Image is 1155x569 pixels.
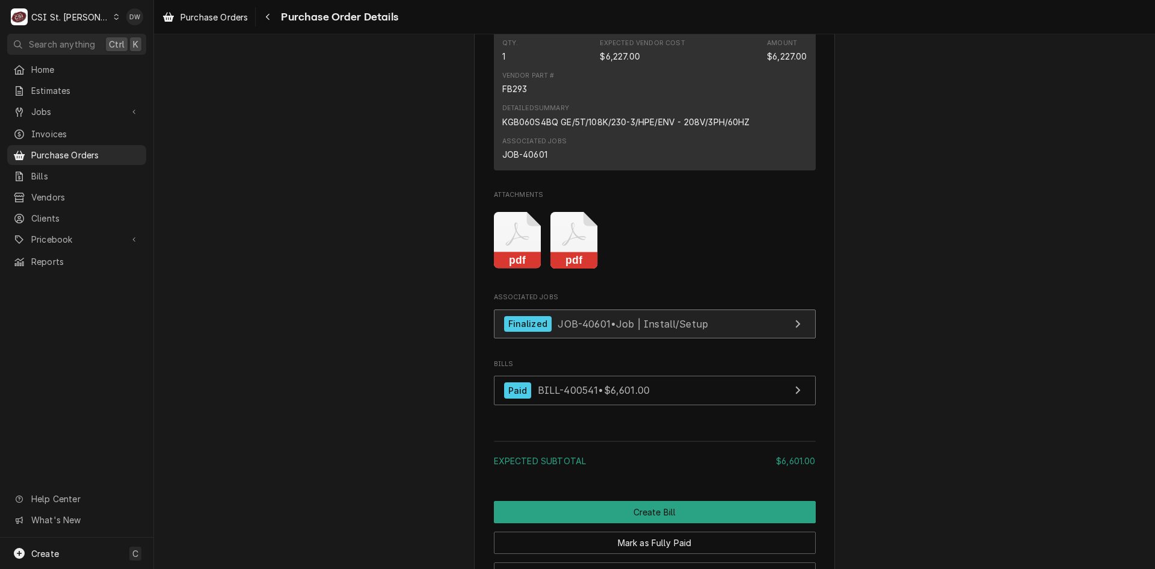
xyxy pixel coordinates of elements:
[7,81,146,101] a: Estimates
[258,7,277,26] button: Navigate back
[494,501,816,523] button: Create Bill
[538,384,650,396] span: BILL-400541 • $6,601.00
[494,293,816,344] div: Associated Jobs
[29,38,95,51] span: Search anything
[31,11,109,23] div: CSI St. [PERSON_NAME]
[494,309,816,339] a: View Job
[31,549,59,559] span: Create
[502,39,519,63] div: Quantity
[767,50,807,63] div: Amount
[126,8,143,25] div: Dyane Weber's Avatar
[7,229,146,249] a: Go to Pricebook
[600,39,685,63] div: Expected Vendor Cost
[31,149,140,161] span: Purchase Orders
[502,104,569,113] div: Detailed Summary
[109,38,125,51] span: Ctrl
[31,233,122,246] span: Pricebook
[494,523,816,554] div: Button Group Row
[31,212,140,225] span: Clients
[158,7,253,27] a: Purchase Orders
[7,252,146,272] a: Reports
[558,317,708,329] span: JOB-40601 • Job | Install/Setup
[277,9,398,25] span: Purchase Order Details
[31,170,140,182] span: Bills
[7,34,146,55] button: Search anythingCtrlK
[502,82,528,95] div: FB293
[11,8,28,25] div: C
[494,190,816,278] div: Attachments
[502,50,505,63] div: Quantity
[180,11,248,23] span: Purchase Orders
[31,63,140,76] span: Home
[7,60,146,79] a: Home
[550,212,598,269] button: pdf
[502,137,567,146] div: Associated Jobs
[7,145,146,165] a: Purchase Orders
[31,514,139,526] span: What's New
[502,116,750,128] div: KGB060S4BQ GE/5T/108K/230-3/HPE/ENV - 208V/3PH/60HZ
[504,382,532,399] div: Paid
[11,8,28,25] div: CSI St. Louis's Avatar
[7,102,146,122] a: Go to Jobs
[31,493,139,505] span: Help Center
[600,50,639,63] div: Expected Vendor Cost
[31,128,140,140] span: Invoices
[767,39,797,48] div: Amount
[7,124,146,144] a: Invoices
[31,255,140,268] span: Reports
[776,455,815,467] div: $6,601.00
[7,489,146,509] a: Go to Help Center
[502,39,519,48] div: Qty.
[7,510,146,530] a: Go to What's New
[494,359,816,411] div: Bills
[494,455,816,467] div: Subtotal
[504,316,552,332] div: Finalized
[494,532,816,554] button: Mark as Fully Paid
[494,190,816,200] span: Attachments
[600,39,685,48] div: Expected Vendor Cost
[31,105,122,118] span: Jobs
[494,202,816,278] span: Attachments
[494,456,587,466] span: Expected Subtotal
[494,212,541,269] button: pdf
[494,376,816,405] a: View Bill
[132,547,138,560] span: C
[494,437,816,476] div: Amount Summary
[7,187,146,207] a: Vendors
[7,208,146,228] a: Clients
[502,148,547,161] div: JOB-40601
[7,166,146,186] a: Bills
[133,38,138,51] span: K
[494,359,816,369] span: Bills
[767,39,807,63] div: Amount
[31,191,140,204] span: Vendors
[494,293,816,302] span: Associated Jobs
[502,71,555,81] div: Vendor Part #
[31,84,140,97] span: Estimates
[126,8,143,25] div: DW
[494,501,816,523] div: Button Group Row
